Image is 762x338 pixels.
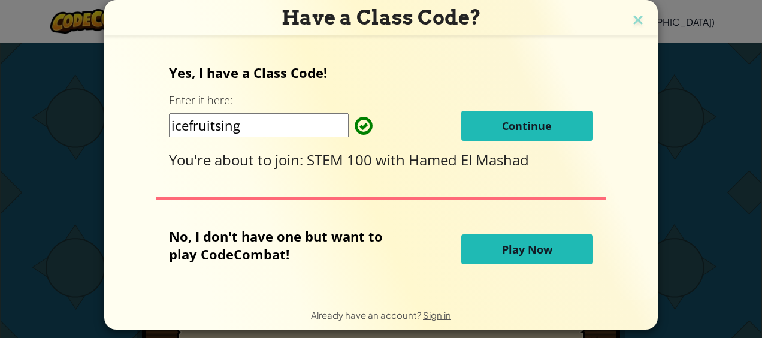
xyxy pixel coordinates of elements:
[409,150,529,170] span: Hamed El Mashad
[502,242,552,256] span: Play Now
[311,309,423,321] span: Already have an account?
[169,93,232,108] label: Enter it here:
[169,64,592,82] p: Yes, I have a Class Code!
[423,309,451,321] a: Sign in
[502,119,552,133] span: Continue
[282,5,481,29] span: Have a Class Code?
[169,227,401,263] p: No, I don't have one but want to play CodeCombat!
[461,111,593,141] button: Continue
[461,234,593,264] button: Play Now
[307,150,376,170] span: STEM 100
[169,150,307,170] span: You're about to join:
[376,150,409,170] span: with
[630,12,646,30] img: close icon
